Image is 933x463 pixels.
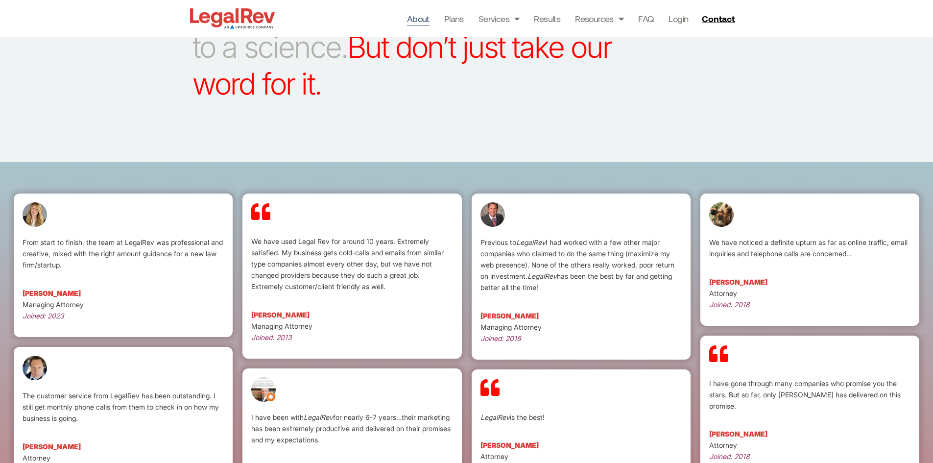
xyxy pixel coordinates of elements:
p: We have used Legal Rev for around 10 years. Extremely satisfied. My business gets cold-calls and ... [251,236,453,292]
a: About [407,12,430,25]
a: [PERSON_NAME] [251,311,310,319]
em: LegalRev [480,413,510,421]
p: From start to finish, the team at LegalRev was professional and creative, mixed with the right am... [23,237,224,270]
a: [PERSON_NAME] [480,441,539,449]
a: [PERSON_NAME] [23,289,81,297]
i: LegalRev [516,238,546,246]
p: I have gone through many companies who promise you the stars. But so far, only [PERSON_NAME] has ... [709,378,910,412]
nav: Menu [407,12,689,25]
a: Contact [698,11,741,26]
p: Managing Attorney [23,288,224,321]
p: Managing Attorney [251,309,453,343]
a: Plans [444,12,464,25]
a: [PERSON_NAME] [480,312,539,320]
em: Joined: 2016 [480,334,521,342]
a: [PERSON_NAME] [709,430,767,438]
p: is the best! [480,412,682,423]
a: [PERSON_NAME] [23,442,81,451]
a: Results [534,12,560,25]
p: Attorney [709,428,910,462]
a: Login [669,12,688,25]
a: [PERSON_NAME] [709,278,767,286]
p: We have noticed a definite upturn as far as online traffic, email inquiries and telephone calls a... [709,237,910,259]
p: Attorney [709,276,910,310]
span: But don’t just take our word for it. [192,29,611,102]
a: Resources [575,12,623,25]
em: Joined: 2018 [709,300,750,309]
p: Previous to I had worked with a few other major companies who claimed to do the same thing (maxim... [480,237,682,293]
em: Joined: 2023 [23,312,64,320]
p: The customer service from LegalRev has been outstanding. I still get monthly phone calls from the... [23,390,224,424]
em: Joined: 2013 [251,333,292,341]
a: FAQ [638,12,654,25]
p: Managing Attorney [480,310,682,344]
em: Joined: 2018 [709,452,750,461]
span: Contact [702,14,735,23]
a: Services [478,12,520,25]
p: I have been with for nearly 6-7 years…their marketing has been extremely productive and delivered... [251,412,453,445]
i: LegalRev [527,272,557,280]
em: LegalRev [304,413,333,421]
